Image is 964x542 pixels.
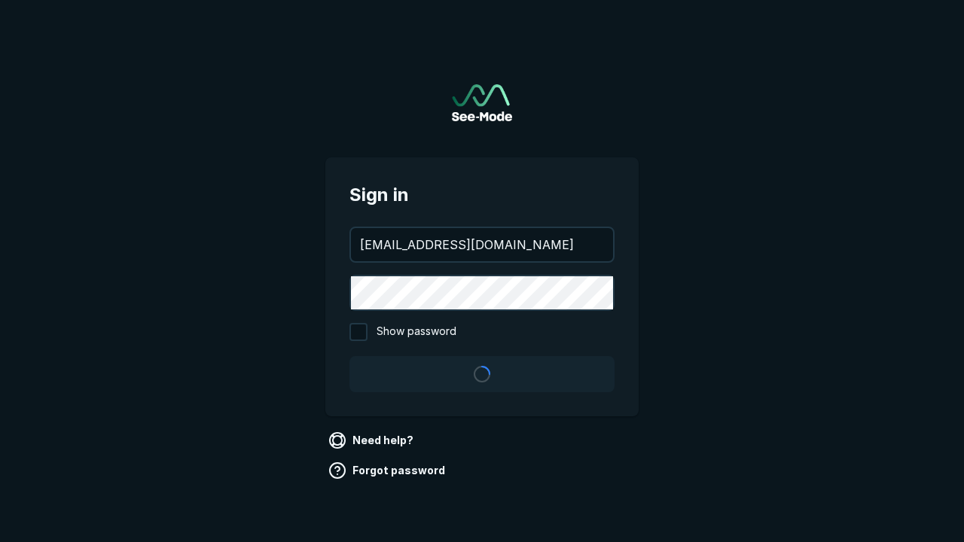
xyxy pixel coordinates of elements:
a: Forgot password [325,458,451,483]
span: Sign in [349,181,615,209]
a: Go to sign in [452,84,512,121]
input: your@email.com [351,228,613,261]
a: Need help? [325,428,419,452]
img: See-Mode Logo [452,84,512,121]
span: Show password [377,323,456,341]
